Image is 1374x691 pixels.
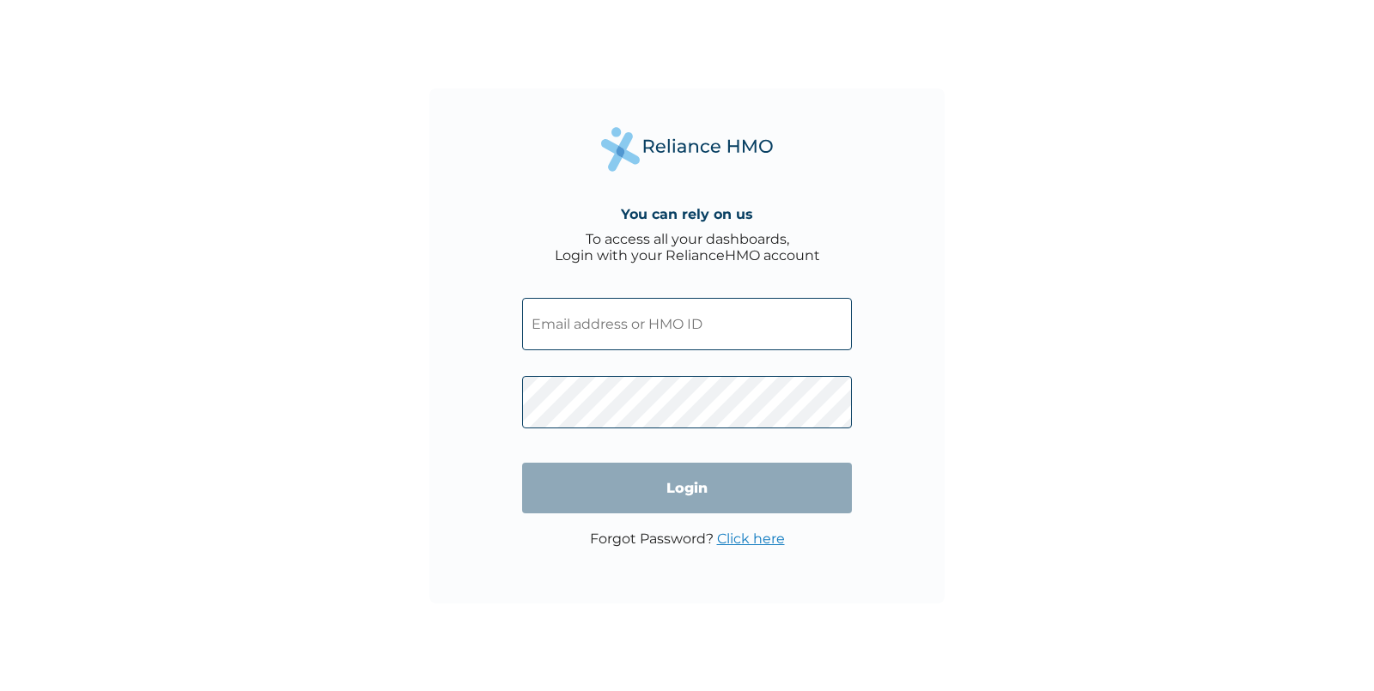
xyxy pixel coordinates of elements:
[522,463,852,513] input: Login
[522,298,852,350] input: Email address or HMO ID
[601,127,773,171] img: Reliance Health's Logo
[590,530,785,547] p: Forgot Password?
[717,530,785,547] a: Click here
[555,231,820,264] div: To access all your dashboards, Login with your RelianceHMO account
[621,206,753,222] h4: You can rely on us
